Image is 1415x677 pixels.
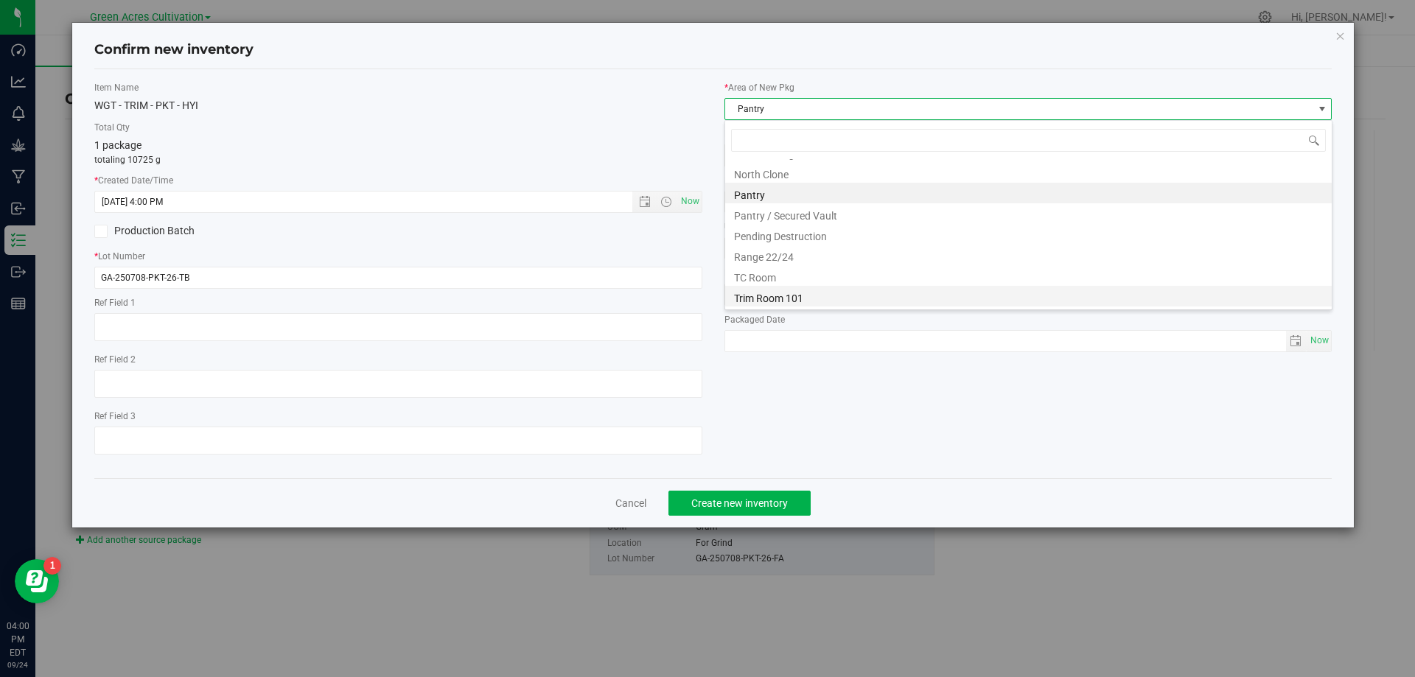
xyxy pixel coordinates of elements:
[668,491,811,516] button: Create new inventory
[94,139,141,151] span: 1 package
[691,497,788,509] span: Create new inventory
[654,196,679,208] span: Open the time view
[94,353,702,366] label: Ref Field 2
[94,153,702,166] p: totaling 10725 g
[724,313,1332,326] label: Packaged Date
[1286,331,1307,351] span: select
[94,174,702,187] label: Created Date/Time
[94,223,387,239] label: Production Batch
[94,41,254,60] h4: Confirm new inventory
[94,410,702,423] label: Ref Field 3
[94,296,702,309] label: Ref Field 1
[677,191,702,212] span: Set Current date
[615,496,646,511] a: Cancel
[632,196,657,208] span: Open the date view
[94,81,702,94] label: Item Name
[724,81,1332,94] label: Area of New Pkg
[94,98,702,113] div: WGT - TRIM - PKT - HYI
[15,559,59,603] iframe: Resource center
[1307,331,1331,351] span: select
[1307,330,1332,351] span: Set Current date
[94,250,702,263] label: Lot Number
[94,121,702,134] label: Total Qty
[725,99,1313,119] span: Pantry
[43,557,61,575] iframe: Resource center unread badge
